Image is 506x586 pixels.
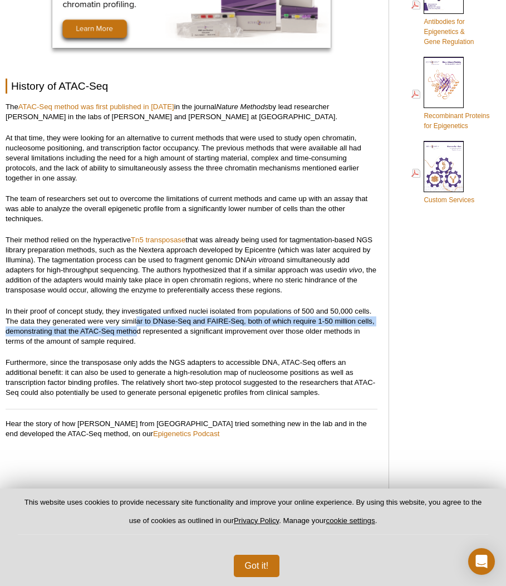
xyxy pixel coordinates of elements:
[6,102,377,122] p: The in the journal by lead researcher [PERSON_NAME] in the labs of [PERSON_NAME] and [PERSON_NAME...
[234,555,280,577] button: Got it!
[250,256,272,264] em: in vitro
[6,439,377,522] iframe: ATAC-Seq, scATAC-Seq and Chromatin Dynamics in Single-Cells (Jason Buenrostro)
[326,516,375,525] button: cookie settings
[216,102,268,111] em: Nature Methods
[411,56,489,132] a: Recombinant Proteinsfor Epigenetics
[6,79,377,94] h2: History of ATAC-Seq
[341,266,362,274] em: in vivo
[411,140,474,206] a: Custom Services
[6,235,377,295] p: Their method relied on the hyperactive that was already being used for tagmentation-based NGS lib...
[424,57,464,108] img: Rec_prots_140604_cover_web_70x200
[468,548,495,575] div: Open Intercom Messenger
[424,18,474,46] span: Antibodies for Epigenetics & Gene Regulation
[6,358,377,398] p: Furthermore, since the transposase only adds the NGS adapters to accessible DNA, ATAC-Seq offers ...
[6,419,377,525] p: Hear the story of how [PERSON_NAME] from [GEOGRAPHIC_DATA] tried something new in the lab and in ...
[6,133,377,183] p: At that time, they were looking for an alternative to current methods that were used to study ope...
[6,194,377,224] p: The team of researchers set out to overcome the limitations of current methods and came up with a...
[131,236,185,244] a: Tn5 transposase
[424,112,489,130] span: Recombinant Proteins for Epigenetics
[424,141,464,192] img: Custom_Services_cover
[18,497,488,535] p: This website uses cookies to provide necessary site functionality and improve your online experie...
[153,429,220,438] a: Epigenetics Podcast
[234,516,279,525] a: Privacy Policy
[6,306,377,346] p: In their proof of concept study, they investigated unfixed nuclei isolated from populations of 50...
[424,196,474,204] span: Custom Services
[18,102,174,111] a: ATAC-Seq method was first published in [DATE]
